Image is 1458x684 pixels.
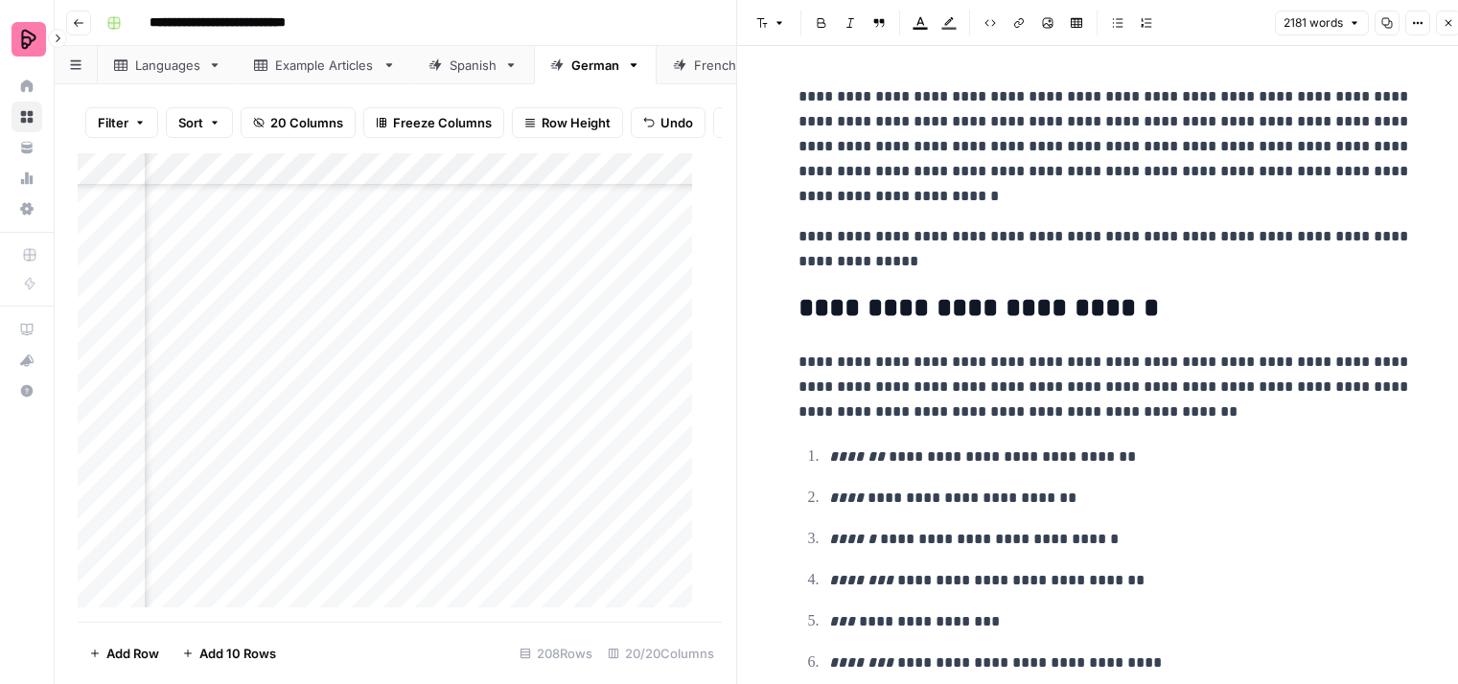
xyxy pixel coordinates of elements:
button: Workspace: Preply [12,15,42,63]
span: Filter [98,113,128,132]
div: German [571,56,619,75]
div: French [694,56,737,75]
div: Languages [135,56,200,75]
a: Your Data [12,132,42,163]
div: 208 Rows [512,638,600,669]
div: Spanish [450,56,497,75]
a: Usage [12,163,42,194]
a: Settings [12,194,42,224]
div: Example Articles [275,56,375,75]
a: Home [12,71,42,102]
a: Browse [12,102,42,132]
button: Filter [85,107,158,138]
button: Add 10 Rows [171,638,288,669]
div: What's new? [12,346,41,375]
button: 2181 words [1275,11,1369,35]
a: Languages [98,46,238,84]
span: 20 Columns [270,113,343,132]
span: Add 10 Rows [199,644,276,663]
button: Add Row [78,638,171,669]
button: Help + Support [12,376,42,406]
span: Undo [660,113,693,132]
span: 2181 words [1284,14,1343,32]
button: Sort [166,107,233,138]
span: Sort [178,113,203,132]
span: Row Height [542,113,611,132]
a: Example Articles [238,46,412,84]
a: German [534,46,657,84]
a: Spanish [412,46,534,84]
img: Preply Logo [12,22,46,57]
div: 20/20 Columns [600,638,722,669]
button: Undo [631,107,706,138]
a: French [657,46,775,84]
a: AirOps Academy [12,314,42,345]
button: What's new? [12,345,42,376]
button: Freeze Columns [363,107,504,138]
span: Freeze Columns [393,113,492,132]
span: Add Row [106,644,159,663]
button: Row Height [512,107,623,138]
button: 20 Columns [241,107,356,138]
